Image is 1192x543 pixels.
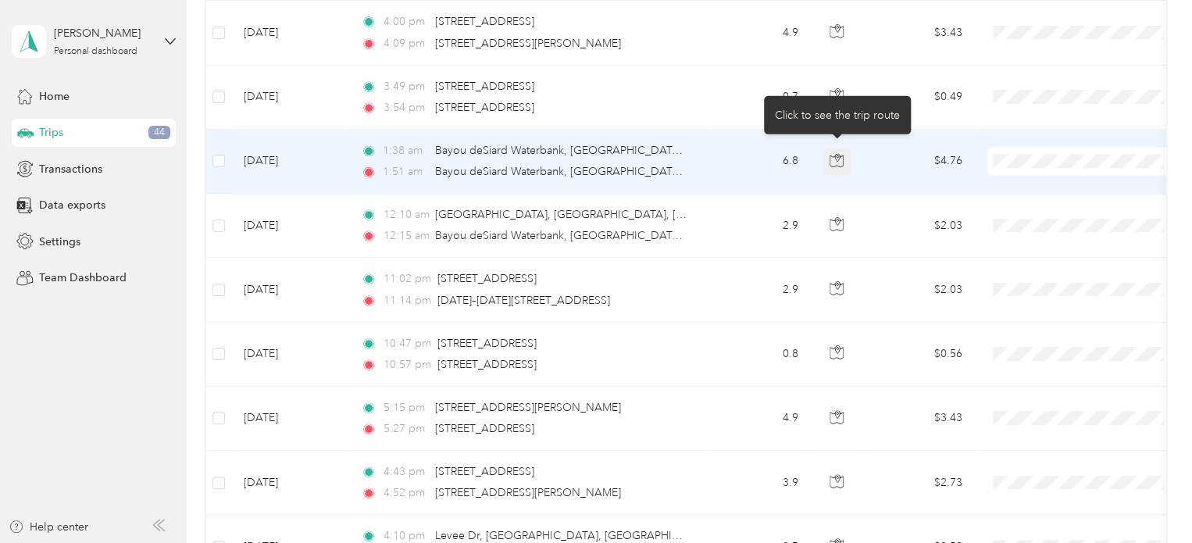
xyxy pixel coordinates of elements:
span: 10:47 pm [383,335,430,352]
span: [STREET_ADDRESS] [435,15,534,28]
td: $3.43 [865,387,975,451]
span: 4:43 pm [383,463,427,480]
span: [STREET_ADDRESS] [435,465,534,478]
button: Help center [9,519,88,535]
span: 4:52 pm [383,484,427,502]
td: 4.9 [708,1,811,65]
span: [STREET_ADDRESS] [435,422,534,435]
span: [STREET_ADDRESS][PERSON_NAME] [435,37,621,50]
td: [DATE] [231,130,348,194]
span: 4:00 pm [383,13,427,30]
td: 6.8 [708,130,811,194]
span: [STREET_ADDRESS][PERSON_NAME] [435,401,621,414]
span: Team Dashboard [39,270,127,286]
span: Settings [39,234,80,250]
span: [STREET_ADDRESS] [435,101,534,114]
td: $0.49 [865,66,975,130]
div: Click to see the trip route [764,95,911,134]
span: 12:10 am [383,206,427,223]
span: Data exports [39,197,105,213]
span: 1:38 am [383,142,427,159]
td: 2.9 [708,194,811,258]
span: Bayou deSiard Waterbank, [GEOGRAPHIC_DATA], [GEOGRAPHIC_DATA], [US_STATE][GEOGRAPHIC_DATA], [GEOG... [435,229,1096,242]
span: 10:57 pm [383,356,430,373]
span: [STREET_ADDRESS] [437,337,537,350]
span: Home [39,88,70,105]
span: 3:54 pm [383,99,427,116]
iframe: Everlance-gr Chat Button Frame [1105,455,1192,543]
td: $2.73 [865,451,975,515]
div: [PERSON_NAME] [54,25,152,41]
span: 4:09 pm [383,35,427,52]
span: [DATE]–[DATE][STREET_ADDRESS] [437,294,610,307]
span: 1:51 am [383,163,427,180]
td: $2.03 [865,258,975,322]
span: Bayou deSiard Waterbank, [GEOGRAPHIC_DATA], [GEOGRAPHIC_DATA], [US_STATE][GEOGRAPHIC_DATA], [GEOG... [435,165,1096,178]
td: [DATE] [231,323,348,387]
span: 5:27 pm [383,420,427,438]
td: [DATE] [231,387,348,451]
span: 12:15 am [383,227,427,245]
span: 3:49 pm [383,78,427,95]
td: [DATE] [231,194,348,258]
td: 0.8 [708,323,811,387]
span: Bayou deSiard Waterbank, [GEOGRAPHIC_DATA], [GEOGRAPHIC_DATA], [US_STATE][GEOGRAPHIC_DATA], [GEOG... [435,144,1096,157]
span: 44 [148,126,170,140]
span: Trips [39,124,63,141]
span: Levee Dr, [GEOGRAPHIC_DATA], [GEOGRAPHIC_DATA], [GEOGRAPHIC_DATA] [435,529,836,542]
td: 2.9 [708,258,811,322]
div: Personal dashboard [54,47,137,56]
span: Transactions [39,161,102,177]
td: 4.9 [708,387,811,451]
td: $3.43 [865,1,975,65]
span: [STREET_ADDRESS] [435,80,534,93]
td: [DATE] [231,66,348,130]
span: [STREET_ADDRESS] [437,358,537,371]
td: $0.56 [865,323,975,387]
td: [DATE] [231,451,348,515]
td: $4.76 [865,130,975,194]
td: [DATE] [231,258,348,322]
td: $2.03 [865,194,975,258]
td: [DATE] [231,1,348,65]
td: 3.9 [708,451,811,515]
td: 0.7 [708,66,811,130]
span: 11:14 pm [383,292,430,309]
span: 11:02 pm [383,270,430,288]
span: [STREET_ADDRESS] [437,272,537,285]
span: [STREET_ADDRESS][PERSON_NAME] [435,486,621,499]
span: 5:15 pm [383,399,427,416]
